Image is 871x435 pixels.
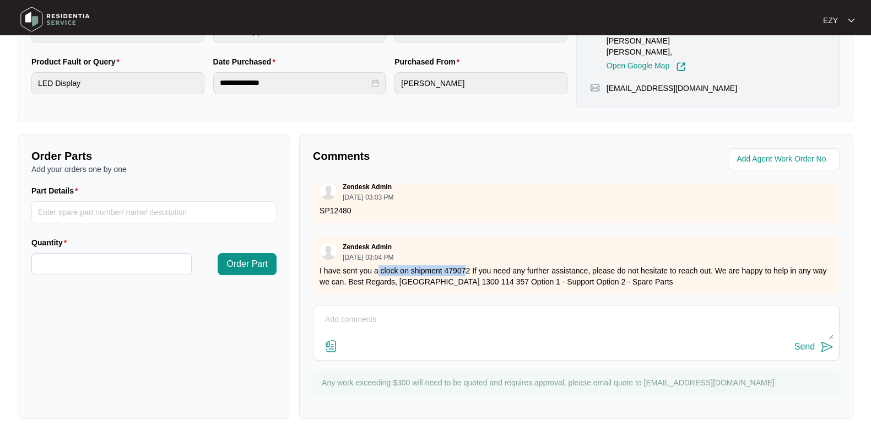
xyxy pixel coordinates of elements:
[676,62,686,72] img: Link-External
[320,205,833,216] p: SP12480
[31,185,83,196] label: Part Details
[17,3,94,36] img: residentia service logo
[322,377,834,388] p: Any work exceeding $300 will need to be quoted and requires approval, please email quote to [EMAI...
[31,201,277,223] input: Part Details
[313,148,569,164] p: Comments
[220,77,370,89] input: Date Purchased
[31,164,277,175] p: Add your orders one by one
[320,243,337,260] img: user.svg
[794,342,815,352] div: Send
[31,56,124,67] label: Product Fault or Query
[218,253,277,275] button: Order Part
[320,265,833,287] p: I have sent you a clock on shipment 479072 If you need any further assistance, please do not hesi...
[32,254,191,275] input: Quantity
[343,243,392,251] p: Zendesk Admin
[607,62,686,72] a: Open Google Map
[31,237,71,248] label: Quantity
[324,340,338,353] img: file-attachment-doc.svg
[394,72,567,94] input: Purchased From
[31,148,277,164] p: Order Parts
[320,183,337,200] img: user.svg
[343,254,393,261] p: [DATE] 03:04 PM
[590,83,600,93] img: map-pin
[213,56,280,67] label: Date Purchased
[607,24,728,57] p: [STREET_ADDRESS][PERSON_NAME][PERSON_NAME],
[343,182,392,191] p: Zendesk Admin
[607,83,737,94] p: [EMAIL_ADDRESS][DOMAIN_NAME]
[343,194,393,201] p: [DATE] 03:03 PM
[394,56,464,67] label: Purchased From
[820,340,834,353] img: send-icon.svg
[226,257,268,271] span: Order Part
[823,15,838,26] p: EZY
[737,153,833,166] input: Add Agent Work Order No.
[848,18,854,23] img: dropdown arrow
[794,340,834,355] button: Send
[31,72,204,94] input: Product Fault or Query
